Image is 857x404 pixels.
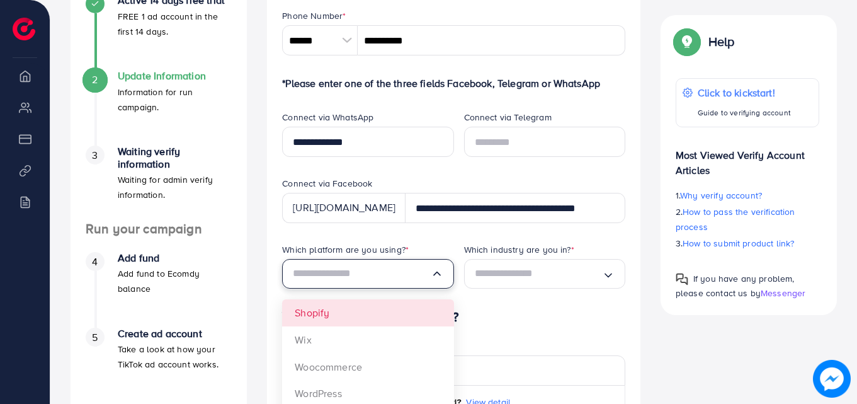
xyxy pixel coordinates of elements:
[118,342,232,372] p: Take a look at how your TikTok ad account works.
[282,9,346,22] label: Phone Number
[118,70,232,82] h4: Update Information
[464,259,625,289] div: Search for option
[676,188,819,203] p: 1.
[71,70,247,146] li: Update Information
[293,264,430,284] input: Search for option
[282,259,453,289] div: Search for option
[92,330,98,345] span: 5
[118,146,232,170] h4: Waiting verify information
[92,148,98,163] span: 3
[676,236,819,251] p: 3.
[761,287,805,299] span: Messenger
[282,111,373,124] label: Connect via WhatsApp
[676,30,698,53] img: Popup guide
[71,221,247,237] h4: Run your campaign
[92,72,98,87] span: 2
[683,237,794,250] span: How to submit product link?
[282,299,453,326] li: Shopify
[708,34,735,49] p: Help
[282,309,625,325] h4: Which product you’re selling?
[71,146,247,221] li: Waiting verify information
[282,326,453,354] li: Wix
[282,193,406,223] div: [URL][DOMAIN_NAME]
[676,137,819,178] p: Most Viewed Verify Account Articles
[813,360,851,398] img: image
[92,255,98,269] span: 4
[464,111,552,124] label: Connect via Telegram
[676,205,795,233] span: How to pass the verification process
[71,328,247,403] li: Create ad account
[282,243,409,256] label: Which platform are you using?
[118,172,232,202] p: Waiting for admin verify information.
[118,252,232,264] h4: Add fund
[676,204,819,234] p: 2.
[71,252,247,328] li: Add fund
[118,328,232,340] h4: Create ad account
[680,189,762,202] span: Why verify account?
[698,105,791,120] p: Guide to verifying account
[118,9,232,39] p: FREE 1 ad account in the first 14 days.
[676,273,688,286] img: Popup guide
[118,84,232,115] p: Information for run campaign.
[464,243,574,256] label: Which industry are you in?
[282,76,625,91] p: *Please enter one of the three fields Facebook, Telegram or WhatsApp
[282,354,453,381] li: Woocommerce
[118,266,232,296] p: Add fund to Ecomdy balance
[475,264,602,284] input: Search for option
[282,177,372,190] label: Connect via Facebook
[698,85,791,100] p: Click to kickstart!
[676,272,795,299] span: If you have any problem, please contact us by
[13,18,35,40] img: logo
